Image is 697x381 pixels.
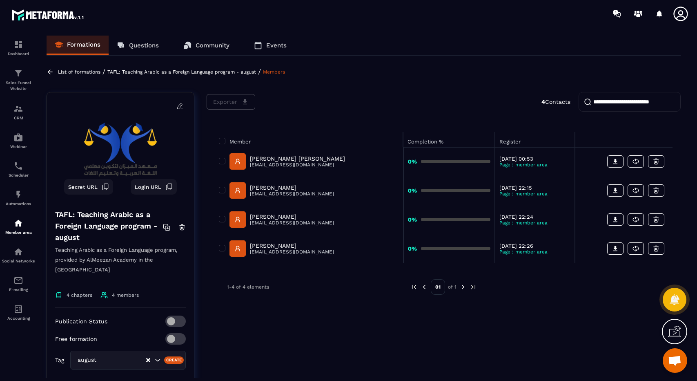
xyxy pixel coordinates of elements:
p: Free formation [55,336,97,342]
img: accountant [13,304,23,314]
span: 4 members [112,292,139,298]
a: automationsautomationsWebinar [2,126,35,155]
p: Social Networks [2,259,35,263]
img: next [459,283,467,291]
a: List of formations [58,69,100,75]
p: Member area [2,230,35,235]
p: Page : member area [499,220,570,226]
a: accountantaccountantAccounting [2,298,35,327]
a: TAFL: Teaching Arabic as a Foreign Language program - august [107,69,256,75]
p: Community [196,42,229,49]
strong: 0% [408,216,417,223]
img: logo [11,7,85,22]
p: CRM [2,116,35,120]
img: automations [13,132,23,142]
img: formation [13,104,23,114]
a: Events [246,36,295,55]
p: Teaching Arabic as a Foreign Language program, provided by AlMeezan Academy in the [GEOGRAPHIC_DATA] [55,245,186,283]
p: Tag [55,357,64,363]
div: Create [164,356,184,364]
p: 1-4 of 4 elements [227,284,269,290]
button: Clear Selected [146,357,150,363]
a: formationformationCRM [2,98,35,126]
div: Search for option [70,351,186,370]
a: formationformationSales Funnel Website [2,62,35,98]
p: [DATE] 22:15 [499,185,570,191]
p: Questions [129,42,159,49]
img: automations [13,190,23,199]
p: Page : member area [499,191,570,197]
p: E-mailing [2,287,35,292]
p: [DATE] 00:53 [499,156,570,162]
img: next [470,283,477,291]
p: Webinar [2,144,35,149]
p: [EMAIL_ADDRESS][DOMAIN_NAME] [250,162,345,168]
p: Dashboard [2,52,35,56]
p: 01 [431,279,445,295]
p: [DATE] 22:24 [499,214,570,220]
img: prev [410,283,418,291]
a: [PERSON_NAME][EMAIL_ADDRESS][DOMAIN_NAME] [229,182,334,199]
p: of 1 [448,284,457,290]
span: / [102,68,105,76]
img: scheduler [13,161,23,171]
p: [PERSON_NAME] [250,184,334,191]
span: august [76,356,104,365]
img: background [53,99,188,201]
span: 4 chapters [67,292,92,298]
a: Ouvrir le chat [663,348,687,373]
p: Contacts [541,99,570,105]
strong: 4 [541,99,545,105]
p: [DATE] 22:26 [499,243,570,249]
strong: 0% [408,187,417,194]
span: / [258,68,261,76]
strong: 0% [408,158,417,165]
p: Publication Status [55,318,107,325]
button: Secret URL [64,179,113,195]
th: Completion % [403,132,495,147]
a: formationformationDashboard [2,34,35,62]
h4: TAFL: Teaching Arabic as a Foreign Language program - august [55,209,163,243]
p: [PERSON_NAME] [250,213,334,220]
th: Member [215,132,403,147]
img: prev [421,283,428,291]
a: emailemailE-mailing [2,269,35,298]
button: Login URL [131,179,177,195]
p: [EMAIL_ADDRESS][DOMAIN_NAME] [250,220,334,226]
p: [EMAIL_ADDRESS][DOMAIN_NAME] [250,249,334,255]
p: Page : member area [499,249,570,255]
img: social-network [13,247,23,257]
p: Events [266,42,287,49]
img: formation [13,68,23,78]
a: automationsautomationsAutomations [2,184,35,212]
img: formation [13,40,23,49]
img: email [13,276,23,285]
a: automationsautomationsMember area [2,212,35,241]
img: automations [13,218,23,228]
p: Scheduler [2,173,35,177]
a: [PERSON_NAME][EMAIL_ADDRESS][DOMAIN_NAME] [229,211,334,228]
p: Page : member area [499,162,570,168]
p: Accounting [2,316,35,320]
p: Sales Funnel Website [2,80,35,92]
strong: 0% [408,245,417,252]
p: Formations [67,41,100,48]
p: [PERSON_NAME] [PERSON_NAME] [250,155,345,162]
input: Search for option [104,356,145,365]
span: Login URL [135,184,161,190]
p: Automations [2,202,35,206]
a: Community [175,36,238,55]
a: Formations [47,36,109,55]
a: social-networksocial-networkSocial Networks [2,241,35,269]
a: Members [263,69,285,75]
a: Questions [109,36,167,55]
a: schedulerschedulerScheduler [2,155,35,184]
a: [PERSON_NAME][EMAIL_ADDRESS][DOMAIN_NAME] [229,240,334,257]
th: Register [495,132,575,147]
p: [PERSON_NAME] [250,242,334,249]
span: Secret URL [68,184,98,190]
p: [EMAIL_ADDRESS][DOMAIN_NAME] [250,191,334,197]
a: [PERSON_NAME] [PERSON_NAME][EMAIL_ADDRESS][DOMAIN_NAME] [229,153,345,170]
